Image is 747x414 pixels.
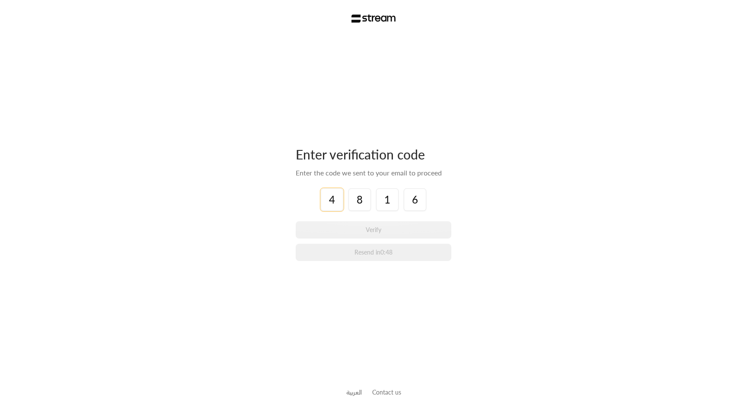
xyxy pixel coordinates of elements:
div: Enter the code we sent to your email to proceed [296,168,451,178]
button: Contact us [372,388,401,397]
div: Enter verification code [296,146,451,162]
a: العربية [346,384,362,400]
img: Stream Logo [351,14,396,23]
a: Contact us [372,389,401,396]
